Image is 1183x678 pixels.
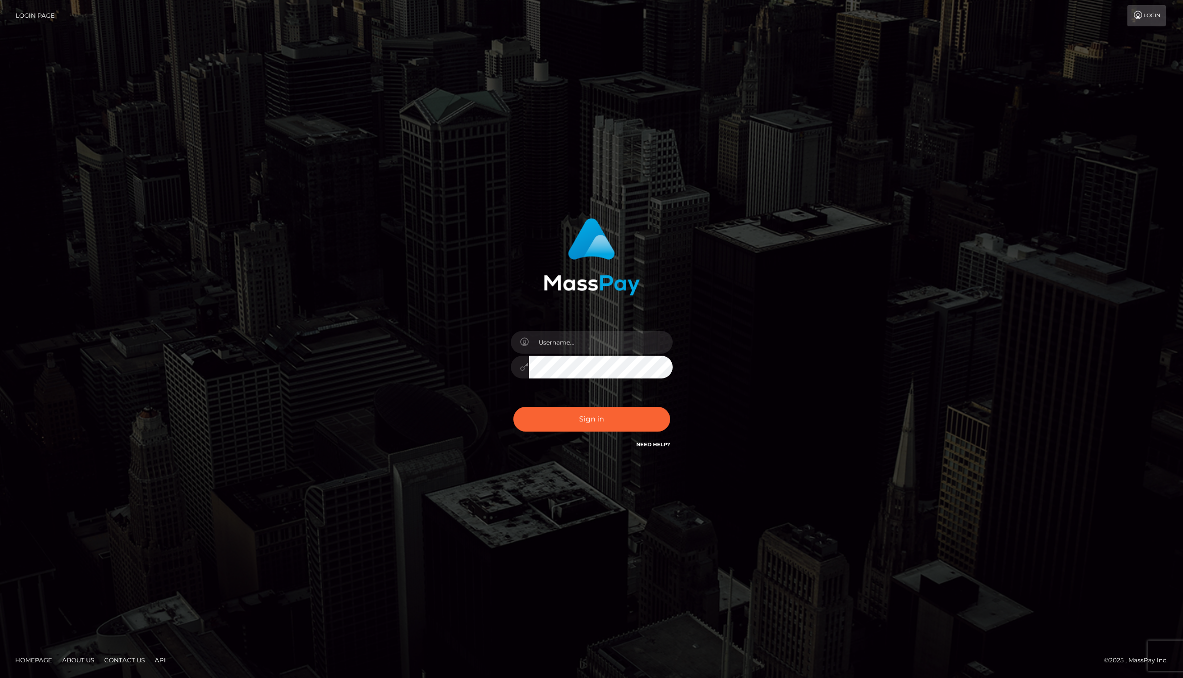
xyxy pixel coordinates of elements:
a: Login Page [16,5,55,26]
a: About Us [58,652,98,668]
img: MassPay Login [544,218,640,295]
a: API [151,652,170,668]
div: © 2025 , MassPay Inc. [1104,655,1175,666]
a: Need Help? [636,441,670,448]
a: Login [1127,5,1166,26]
button: Sign in [513,407,670,432]
a: Contact Us [100,652,149,668]
input: Username... [529,331,673,354]
a: Homepage [11,652,56,668]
